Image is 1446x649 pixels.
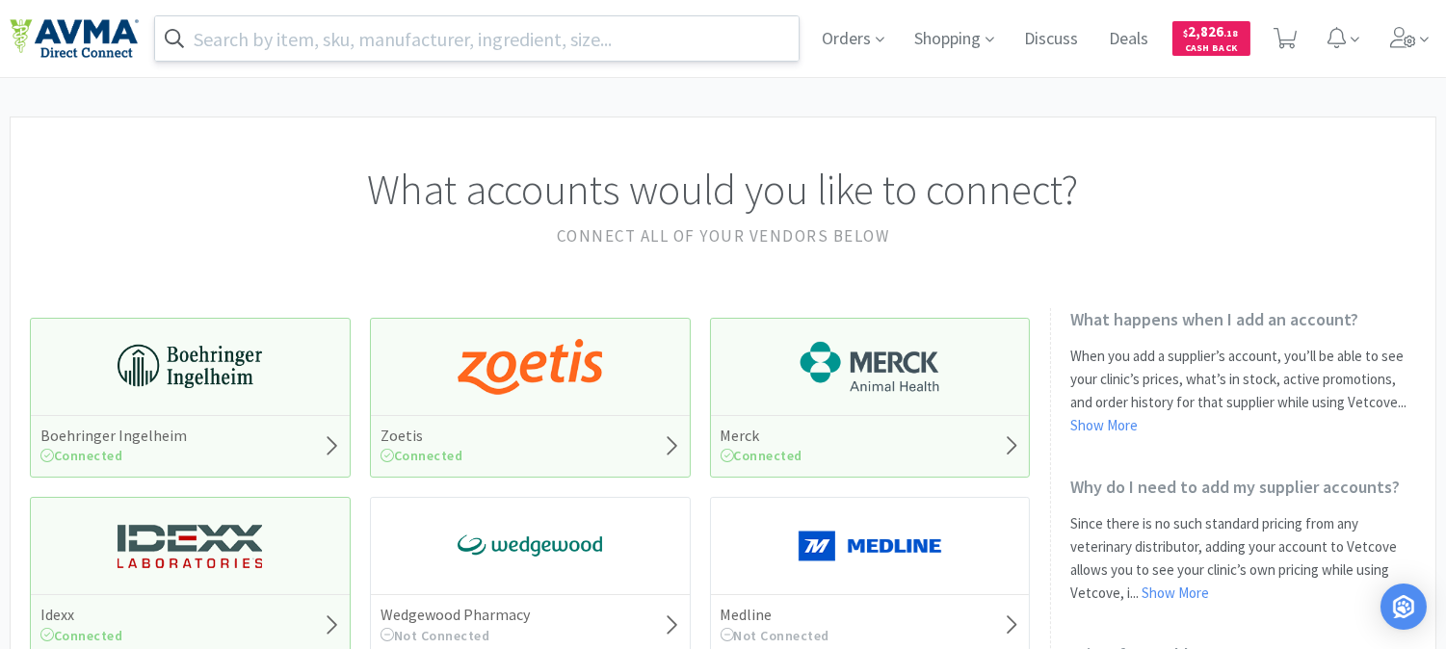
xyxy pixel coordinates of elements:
[798,338,942,396] img: 6d7abf38e3b8462597f4a2f88dede81e_176.png
[1070,345,1416,437] p: When you add a supplier’s account, you’ll be able to see your clinic’s prices, what’s in stock, a...
[1184,27,1189,39] span: $
[381,627,490,644] span: Not Connected
[458,517,602,575] img: e40baf8987b14801afb1611fffac9ca4_8.png
[1184,43,1239,56] span: Cash Back
[721,447,803,464] span: Connected
[721,605,830,625] h5: Medline
[40,426,187,446] h5: Boehringer Ingelheim
[1380,584,1427,630] div: Open Intercom Messenger
[40,447,123,464] span: Connected
[381,605,530,625] h5: Wedgewood Pharmacy
[30,156,1416,223] h1: What accounts would you like to connect?
[1070,476,1416,498] h2: Why do I need to add my supplier accounts?
[1070,512,1416,605] p: Since there is no such standard pricing from any veterinary distributor, adding your account to V...
[1142,584,1209,602] a: Show More
[118,338,262,396] img: 730db3968b864e76bcafd0174db25112_22.png
[721,627,830,644] span: Not Connected
[1224,27,1239,39] span: . 18
[1070,308,1416,330] h2: What happens when I add an account?
[721,426,803,446] h5: Merck
[798,517,942,575] img: a646391c64b94eb2892348a965bf03f3_134.png
[118,517,262,575] img: 13250b0087d44d67bb1668360c5632f9_13.png
[155,16,799,61] input: Search by item, sku, manufacturer, ingredient, size...
[381,426,463,446] h5: Zoetis
[1184,22,1239,40] span: 2,826
[1102,31,1157,48] a: Deals
[1070,416,1138,434] a: Show More
[1172,13,1250,65] a: $2,826.18Cash Back
[458,338,602,396] img: a673e5ab4e5e497494167fe422e9a3ab.png
[1017,31,1087,48] a: Discuss
[40,605,123,625] h5: Idexx
[381,447,463,464] span: Connected
[10,18,139,59] img: e4e33dab9f054f5782a47901c742baa9_102.png
[40,627,123,644] span: Connected
[30,223,1416,249] h2: Connect all of your vendors below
